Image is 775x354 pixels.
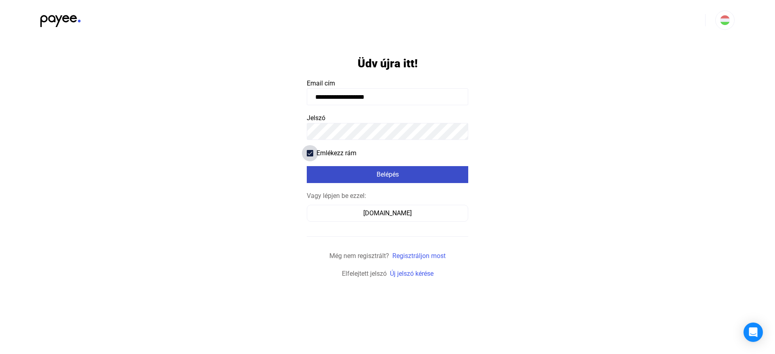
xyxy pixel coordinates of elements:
button: HU [715,10,735,30]
span: Elfelejtett jelszó [342,270,387,277]
div: Open Intercom Messenger [744,323,763,342]
span: Email cím [307,79,335,87]
div: Belépés [309,170,466,179]
img: HU [720,15,730,25]
a: Regisztráljon most [392,252,446,260]
button: Belépés [307,166,468,183]
span: Még nem regisztrált? [329,252,389,260]
div: [DOMAIN_NAME] [310,208,465,218]
h1: Üdv újra itt! [358,56,418,71]
button: [DOMAIN_NAME] [307,205,468,222]
span: Jelszó [307,114,325,122]
a: [DOMAIN_NAME] [307,209,468,217]
img: black-payee-blue-dot.svg [40,10,81,27]
span: Emlékezz rám [316,148,356,158]
a: Új jelszó kérése [390,270,434,277]
div: Vagy lépjen be ezzel: [307,191,468,201]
